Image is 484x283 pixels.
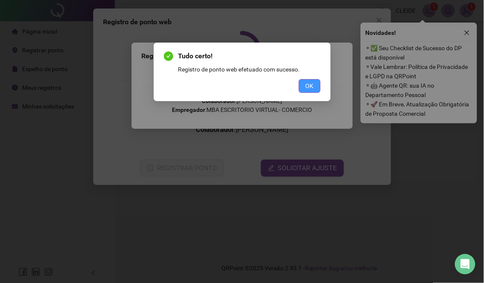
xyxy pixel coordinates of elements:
span: OK [306,81,314,91]
div: Open Intercom Messenger [455,254,475,274]
span: Tudo certo! [178,51,321,61]
span: check-circle [164,51,173,61]
button: OK [299,79,321,93]
div: Registro de ponto web efetuado com sucesso. [178,65,321,74]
